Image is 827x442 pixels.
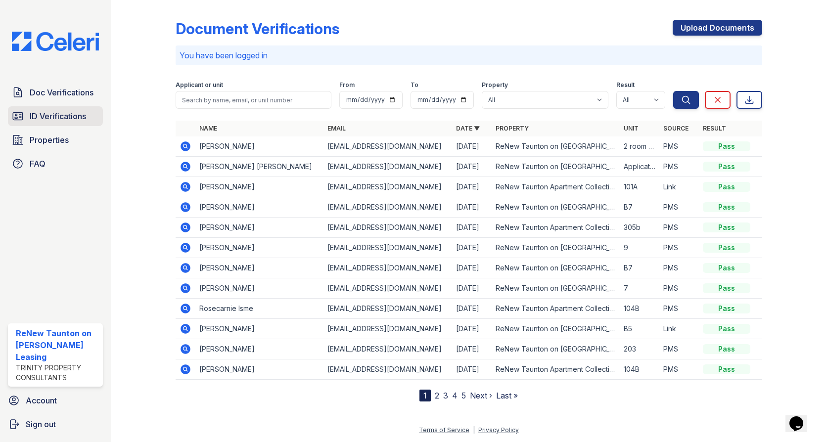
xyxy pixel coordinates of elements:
div: ReNew Taunton on [PERSON_NAME] Leasing [16,327,99,363]
td: [PERSON_NAME] [195,197,323,218]
label: Property [482,81,508,89]
td: 9 [620,238,659,258]
iframe: chat widget [785,402,817,432]
span: Account [26,395,57,406]
td: PMS [659,299,699,319]
td: PMS [659,339,699,359]
td: B7 [620,197,659,218]
td: 101A [620,177,659,197]
div: Pass [703,304,750,313]
td: [PERSON_NAME] [195,319,323,339]
td: PMS [659,238,699,258]
a: Upload Documents [673,20,762,36]
div: Pass [703,283,750,293]
td: ReNew Taunton Apartment Collection [492,359,620,380]
td: 2 room apartments [620,136,659,157]
td: [PERSON_NAME] [195,258,323,278]
td: [DATE] [452,136,492,157]
div: Pass [703,364,750,374]
div: Trinity Property Consultants [16,363,99,383]
td: ReNew Taunton Apartment Collection [492,218,620,238]
a: 3 [443,391,448,400]
td: [PERSON_NAME] [195,218,323,238]
div: Document Verifications [176,20,339,38]
div: Pass [703,324,750,334]
td: [DATE] [452,319,492,339]
td: 104B [620,359,659,380]
div: Pass [703,141,750,151]
div: Pass [703,344,750,354]
img: CE_Logo_Blue-a8612792a0a2168367f1c8372b55b34899dd931a85d93a1a3d3e32e68fde9ad4.png [4,32,107,51]
td: ReNew Taunton on [GEOGRAPHIC_DATA] [492,157,620,177]
td: ReNew Taunton Apartment Collection [492,299,620,319]
td: [EMAIL_ADDRESS][DOMAIN_NAME] [323,157,452,177]
td: [PERSON_NAME] [195,177,323,197]
td: [DATE] [452,197,492,218]
a: Property [496,125,529,132]
td: [EMAIL_ADDRESS][DOMAIN_NAME] [323,299,452,319]
td: Rosecarnie Isme [195,299,323,319]
a: Date ▼ [456,125,480,132]
td: PMS [659,258,699,278]
td: PMS [659,197,699,218]
a: FAQ [8,154,103,174]
td: ReNew Taunton on [GEOGRAPHIC_DATA] [492,238,620,258]
td: ReNew Taunton on [GEOGRAPHIC_DATA] [492,197,620,218]
label: From [339,81,355,89]
a: Sign out [4,414,107,434]
a: Result [703,125,726,132]
td: Link [659,177,699,197]
td: ReNew Taunton Apartment Collection [492,177,620,197]
td: Link [659,319,699,339]
a: Terms of Service [419,426,469,434]
div: Pass [703,243,750,253]
td: PMS [659,136,699,157]
a: Properties [8,130,103,150]
a: Source [663,125,689,132]
td: ReNew Taunton on [GEOGRAPHIC_DATA] [492,339,620,359]
td: [EMAIL_ADDRESS][DOMAIN_NAME] [323,319,452,339]
td: B5 [620,319,659,339]
a: Unit [624,125,639,132]
div: Pass [703,182,750,192]
a: Doc Verifications [8,83,103,102]
td: [DATE] [452,278,492,299]
span: Sign out [26,418,56,430]
td: PMS [659,218,699,238]
input: Search by name, email, or unit number [176,91,331,109]
td: [DATE] [452,339,492,359]
div: Pass [703,263,750,273]
a: 5 [461,391,466,400]
a: 4 [452,391,458,400]
td: PMS [659,157,699,177]
td: 104B [620,299,659,319]
td: ReNew Taunton on [GEOGRAPHIC_DATA] [492,136,620,157]
td: ReNew Taunton on [GEOGRAPHIC_DATA] [492,278,620,299]
a: Account [4,391,107,410]
td: [EMAIL_ADDRESS][DOMAIN_NAME] [323,177,452,197]
label: To [411,81,418,89]
td: [PERSON_NAME] [195,136,323,157]
a: Email [327,125,346,132]
div: | [473,426,475,434]
p: You have been logged in [180,49,758,61]
td: [PERSON_NAME] [195,278,323,299]
td: Application # 20652518 [620,157,659,177]
td: [DATE] [452,238,492,258]
td: [DATE] [452,157,492,177]
td: [DATE] [452,299,492,319]
a: Privacy Policy [478,426,519,434]
td: [EMAIL_ADDRESS][DOMAIN_NAME] [323,218,452,238]
a: Name [199,125,217,132]
td: ReNew Taunton on [GEOGRAPHIC_DATA] [492,258,620,278]
td: [EMAIL_ADDRESS][DOMAIN_NAME] [323,359,452,380]
td: [PERSON_NAME] [195,359,323,380]
div: Pass [703,222,750,232]
label: Applicant or unit [176,81,223,89]
td: ReNew Taunton on [GEOGRAPHIC_DATA] [492,319,620,339]
a: Last » [496,391,518,400]
td: [EMAIL_ADDRESS][DOMAIN_NAME] [323,136,452,157]
td: 7 [620,278,659,299]
td: [PERSON_NAME] [195,238,323,258]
